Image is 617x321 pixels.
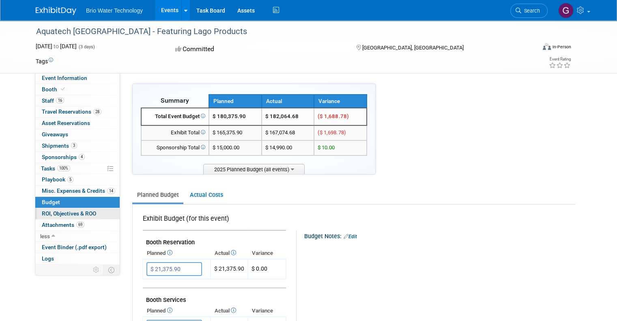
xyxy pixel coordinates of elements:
[33,24,526,39] div: Aquatech [GEOGRAPHIC_DATA] - Featuring Lago Products
[35,253,120,264] a: Logs
[35,242,120,253] a: Event Binder (.pdf export)
[56,97,64,103] span: 16
[57,165,70,171] span: 100%
[35,84,120,95] a: Booth
[543,43,551,50] img: Format-Inperson.png
[42,154,85,160] span: Sponsorships
[35,106,120,117] a: Travel Reservations28
[362,45,464,51] span: [GEOGRAPHIC_DATA], [GEOGRAPHIC_DATA]
[173,42,343,56] div: Committed
[314,95,367,108] th: Variance
[145,129,205,137] div: Exhibit Total
[318,144,335,151] span: $ 10.00
[209,95,262,108] th: Planned
[143,305,211,317] th: Planned
[35,95,120,106] a: Staff16
[35,220,120,231] a: Attachments69
[42,97,64,104] span: Staff
[103,265,120,275] td: Toggle Event Tabs
[35,231,120,242] a: less
[262,95,314,108] th: Actual
[71,142,77,149] span: 3
[252,265,267,272] span: $ 0.00
[248,248,286,259] th: Variance
[61,87,65,91] i: Booth reservation complete
[93,109,101,115] span: 28
[35,140,120,151] a: Shipments3
[145,113,205,121] div: Total Event Budget
[304,230,574,241] div: Budget Notes:
[161,97,189,104] span: Summary
[42,199,60,205] span: Budget
[35,118,120,129] a: Asset Reservations
[214,265,244,272] span: $ 21,375.90
[79,154,85,160] span: 4
[143,288,286,306] td: Booth Services
[203,164,305,174] span: 2025 Planned Budget (all events)
[262,125,314,140] td: $ 167,074.68
[36,43,77,50] span: [DATE] [DATE]
[40,233,50,239] span: less
[521,8,540,14] span: Search
[132,187,183,203] a: Planned Budget
[36,7,76,15] img: ExhibitDay
[558,3,574,18] img: Giancarlo Barzotti
[42,176,73,183] span: Playbook
[42,75,87,81] span: Event Information
[35,129,120,140] a: Giveaways
[213,113,246,119] span: $ 180,375.90
[35,208,120,219] a: ROI, Objectives & ROO
[89,265,103,275] td: Personalize Event Tab Strip
[42,120,90,126] span: Asset Reservations
[52,43,60,50] span: to
[318,129,346,136] span: ($ 1,698.78)
[35,197,120,208] a: Budget
[42,131,68,138] span: Giveaways
[42,255,54,262] span: Logs
[67,177,73,183] span: 5
[248,305,286,317] th: Variance
[35,163,120,174] a: Tasks100%
[86,7,143,14] span: Brio Water Technology
[318,113,348,119] span: ($ 1,688.78)
[42,108,101,115] span: Travel Reservations
[213,129,242,136] span: $ 165,375.90
[211,305,248,317] th: Actual
[143,214,283,228] div: Exhibit Budget (for this event)
[262,140,314,155] td: $ 14,990.00
[36,57,53,65] td: Tags
[35,185,120,196] a: Misc. Expenses & Credits14
[549,57,571,61] div: Event Rating
[42,142,77,149] span: Shipments
[35,152,120,163] a: Sponsorships4
[143,231,286,248] td: Booth Reservation
[145,144,205,152] div: Sponsorship Total
[213,144,239,151] span: $ 15,000.00
[42,210,96,217] span: ROI, Objectives & ROO
[552,44,571,50] div: In-Person
[42,86,67,93] span: Booth
[510,4,548,18] a: Search
[35,174,120,185] a: Playbook5
[42,244,107,250] span: Event Binder (.pdf export)
[35,73,120,84] a: Event Information
[185,187,228,203] a: Actual Costs
[78,44,95,50] span: (3 days)
[344,234,357,239] a: Edit
[76,222,84,228] span: 69
[211,248,248,259] th: Actual
[41,165,70,172] span: Tasks
[492,42,571,54] div: Event Format
[42,222,84,228] span: Attachments
[42,187,115,194] span: Misc. Expenses & Credits
[143,248,211,259] th: Planned
[107,188,115,194] span: 14
[262,108,314,125] td: $ 182,064.68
